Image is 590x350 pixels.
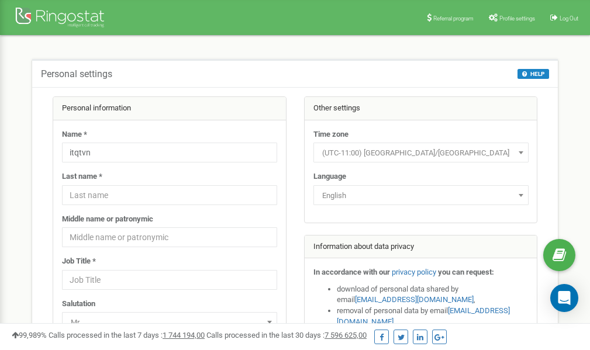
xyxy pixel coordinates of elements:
u: 7 596 625,00 [325,331,367,339]
strong: In accordance with our [313,268,390,276]
label: Time zone [313,129,349,140]
span: Calls processed in the last 30 days : [206,331,367,339]
span: Mr. [66,314,273,331]
input: Job Title [62,270,277,290]
div: Personal information [53,97,286,120]
span: Referral program [433,15,474,22]
label: Middle name or patronymic [62,214,153,225]
label: Salutation [62,299,95,310]
label: Language [313,171,346,182]
label: Last name * [62,171,102,182]
label: Name * [62,129,87,140]
label: Job Title * [62,256,96,267]
u: 1 744 194,00 [163,331,205,339]
button: HELP [517,69,549,79]
span: Mr. [62,312,277,332]
span: (UTC-11:00) Pacific/Midway [318,145,525,161]
a: [EMAIL_ADDRESS][DOMAIN_NAME] [355,295,474,304]
a: privacy policy [392,268,436,276]
span: Log Out [560,15,578,22]
span: 99,989% [12,331,47,339]
span: English [318,188,525,204]
div: Other settings [305,97,537,120]
span: Profile settings [499,15,535,22]
div: Open Intercom Messenger [550,284,578,312]
span: English [313,185,529,205]
li: removal of personal data by email , [337,306,529,327]
li: download of personal data shared by email , [337,284,529,306]
div: Information about data privacy [305,235,537,259]
input: Last name [62,185,277,205]
span: (UTC-11:00) Pacific/Midway [313,143,529,162]
strong: you can request: [438,268,494,276]
h5: Personal settings [41,69,112,79]
input: Middle name or patronymic [62,227,277,247]
input: Name [62,143,277,162]
span: Calls processed in the last 7 days : [49,331,205,339]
